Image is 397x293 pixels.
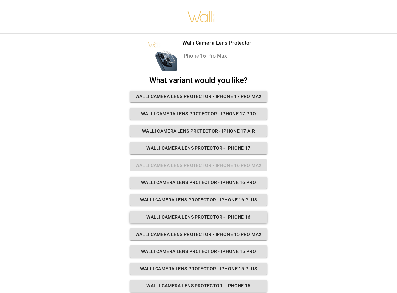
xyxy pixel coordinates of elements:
p: Walli Camera Lens Protector [182,39,251,47]
button: Walli Camera Lens Protector - iPhone 16 [130,211,267,223]
button: Walli Camera Lens Protector - iPhone 17 [130,142,267,154]
button: Walli Camera Lens Protector - iPhone 17 Pro Max [130,91,267,103]
button: Walli Camera Lens Protector - iPhone 17 Pro [130,108,267,120]
button: Walli Camera Lens Protector - iPhone 15 Pro [130,245,267,258]
img: walli-inc.myshopify.com [187,3,215,31]
h2: What variant would you like? [130,76,267,85]
button: Walli Camera Lens Protector - iPhone 17 Air [130,125,267,137]
button: Walli Camera Lens Protector - iPhone 16 Pro [130,177,267,189]
button: Walli Camera Lens Protector - iPhone 16 Plus [130,194,267,206]
button: Walli Camera Lens Protector - iPhone 15 Plus [130,263,267,275]
button: Walli Camera Lens Protector - iPhone 15 [130,280,267,292]
button: Walli Camera Lens Protector - iPhone 15 Pro Max [130,228,267,241]
p: iPhone 16 Pro Max [182,52,251,60]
